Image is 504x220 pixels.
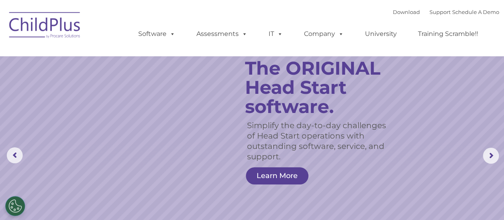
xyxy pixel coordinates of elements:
a: Software [130,26,183,42]
a: Training Scramble!! [410,26,486,42]
a: Learn More [246,167,308,184]
a: Company [296,26,352,42]
img: ChildPlus by Procare Solutions [5,6,85,46]
a: Schedule A Demo [452,9,499,15]
font: | [393,9,499,15]
a: Assessments [188,26,255,42]
button: Cookies Settings [5,196,25,216]
a: Support [429,9,451,15]
a: University [357,26,405,42]
rs-layer: Simplify the day-to-day challenges of Head Start operations with outstanding software, service, a... [247,120,394,162]
span: Last name [111,53,135,59]
a: Download [393,9,420,15]
span: Phone number [111,85,145,91]
rs-layer: The ORIGINAL Head Start software. [245,59,402,116]
a: IT [261,26,291,42]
